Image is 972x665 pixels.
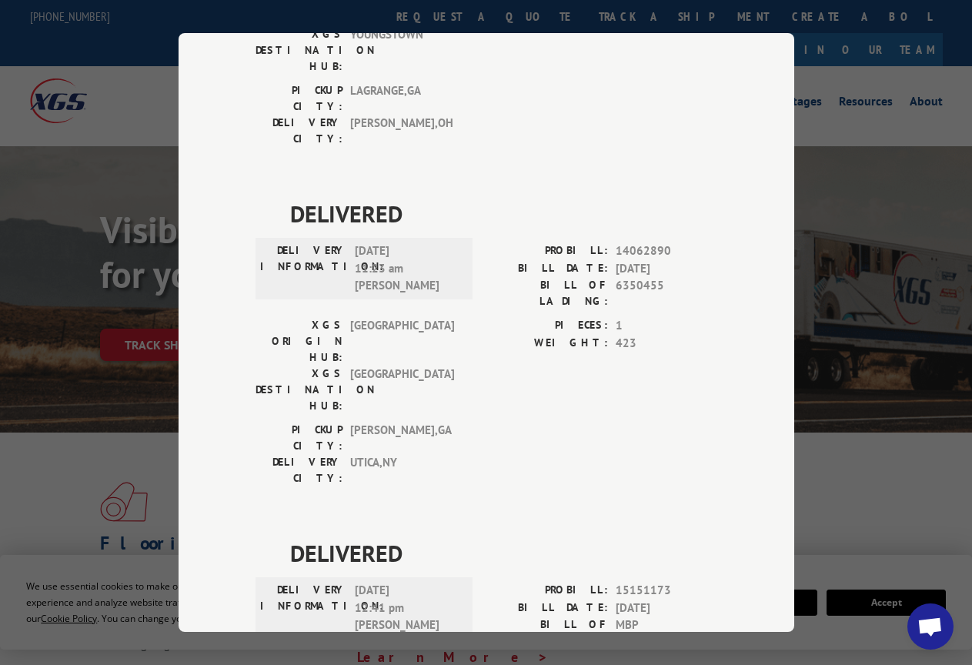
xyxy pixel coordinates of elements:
span: [GEOGRAPHIC_DATA] [350,366,454,414]
span: [PERSON_NAME] , OH [350,115,454,147]
label: DELIVERY INFORMATION: [260,582,347,634]
label: PICKUP CITY: [256,82,342,115]
span: 15151173 [616,582,717,600]
label: DELIVERY CITY: [256,115,342,147]
label: WEIGHT: [486,335,608,353]
span: LAGRANGE , GA [350,82,454,115]
span: [DATE] 11:23 am [PERSON_NAME] [355,242,459,295]
label: XGS DESTINATION HUB: [256,366,342,414]
label: XGS DESTINATION HUB: [256,26,342,75]
span: 423 [616,335,717,353]
span: DELIVERED [290,536,717,570]
span: 6350455 [616,277,717,309]
label: BILL OF LADING: [486,617,608,649]
span: 1 [616,317,717,335]
label: PIECES: [486,317,608,335]
label: BILL OF LADING: [486,277,608,309]
label: XGS ORIGIN HUB: [256,317,342,366]
label: PROBILL: [486,242,608,260]
a: Open chat [907,603,954,650]
span: DELIVERED [290,196,717,231]
span: YOUNGSTOWN [350,26,454,75]
span: UTICA , NY [350,454,454,486]
label: DELIVERY CITY: [256,454,342,486]
span: [PERSON_NAME] , GA [350,422,454,454]
span: MBP [616,617,717,649]
span: [DATE] [616,600,717,617]
label: PROBILL: [486,582,608,600]
label: PICKUP CITY: [256,422,342,454]
span: [DATE] 12:41 pm [PERSON_NAME] [355,582,459,634]
span: 14062890 [616,242,717,260]
span: [DATE] [616,260,717,278]
label: BILL DATE: [486,260,608,278]
span: [GEOGRAPHIC_DATA] [350,317,454,366]
label: BILL DATE: [486,600,608,617]
label: DELIVERY INFORMATION: [260,242,347,295]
